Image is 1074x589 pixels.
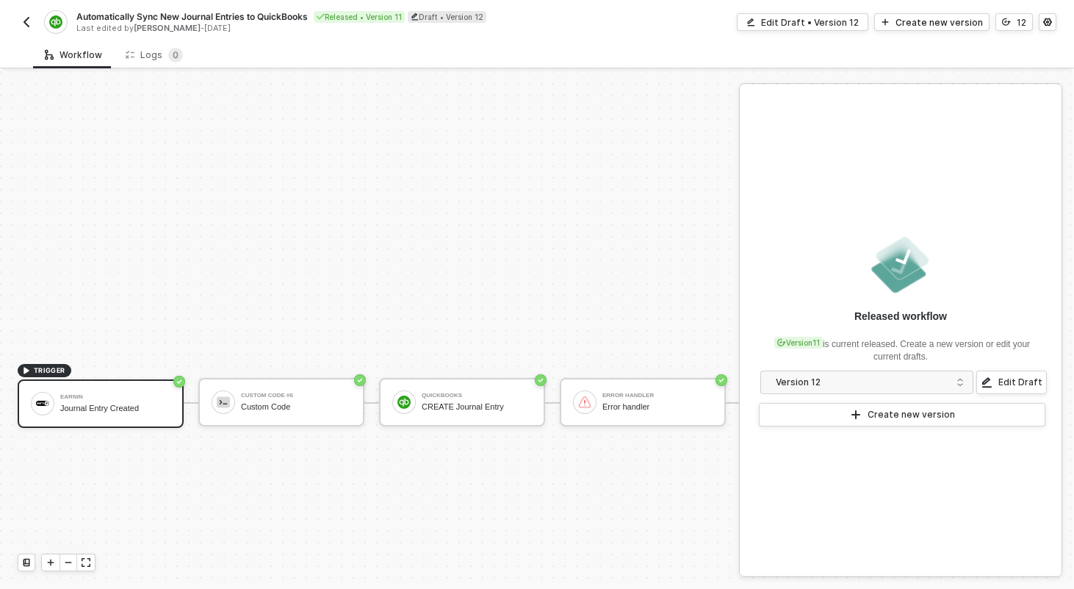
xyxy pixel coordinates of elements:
span: icon-success-page [173,376,185,388]
span: icon-edit [411,13,419,21]
div: CREATE Journal Entry [422,402,532,412]
img: back [21,16,32,28]
div: Version 11 [774,337,823,349]
span: icon-versioning [777,338,786,347]
div: Workflow [45,49,102,61]
div: Custom Code [241,402,351,412]
div: Earnin [60,394,170,400]
img: integration-icon [49,15,62,29]
span: Automatically Sync New Journal Entries to QuickBooks [76,10,308,23]
div: Last edited by - [DATE] [76,23,536,34]
div: Edit Draft • Version 12 [761,16,859,29]
span: icon-versioning [1002,18,1011,26]
button: Edit Draft • Version 12 [737,13,868,31]
sup: 0 [168,48,183,63]
span: icon-play [881,18,890,26]
span: icon-success-page [716,374,727,386]
span: [PERSON_NAME] [134,23,201,33]
span: icon-edit [746,18,755,26]
div: QuickBooks [422,393,532,399]
span: icon-play [46,558,55,567]
span: icon-play [850,409,862,421]
div: Version 12 [776,374,948,390]
div: 12 [1017,16,1026,29]
div: Custom Code #6 [241,393,351,399]
img: icon [217,396,230,409]
img: icon [397,396,411,409]
span: icon-edit [981,376,992,388]
span: icon-minus [64,558,73,567]
button: Create new version [759,403,1045,426]
button: 12 [995,13,1033,31]
div: Edit Draft [998,376,1042,388]
div: Draft • Version 12 [408,11,486,23]
div: Error handler [602,402,713,412]
div: is current released. Create a new version or edit your current drafts. [757,329,1044,363]
span: icon-success-page [354,374,366,386]
img: icon [36,401,49,406]
div: Create new version [868,409,955,421]
button: back [18,13,35,31]
span: TRIGGER [34,365,65,376]
div: Create new version [895,16,983,29]
span: icon-play [22,366,31,375]
button: Edit Draft [976,371,1047,394]
img: released.png [868,232,933,297]
span: icon-expand [82,558,90,567]
img: icon [578,396,591,409]
span: icon-settings [1043,18,1052,26]
div: Released • Version 11 [314,11,405,23]
div: Journal Entry Created [60,404,170,413]
div: Released workflow [854,309,947,324]
span: icon-success-page [535,374,547,386]
div: Logs [126,48,183,63]
div: Error handler [602,393,713,399]
button: Create new version [874,13,990,31]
